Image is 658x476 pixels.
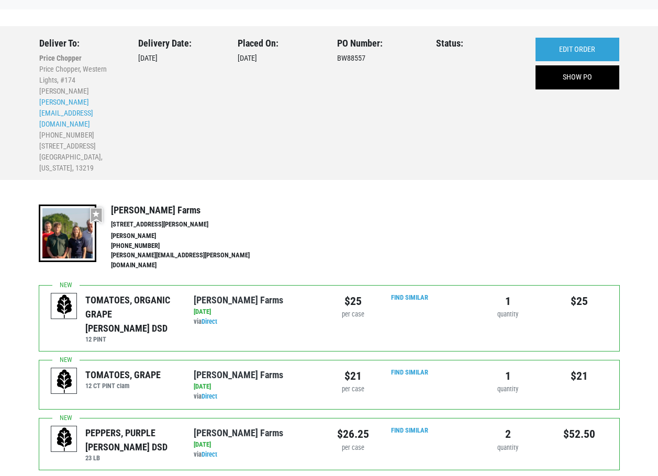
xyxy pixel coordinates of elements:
[194,294,283,305] a: [PERSON_NAME] Farms
[39,130,123,141] li: [PHONE_NUMBER]
[138,38,222,174] div: [DATE]
[536,38,619,62] a: EDIT ORDER
[51,293,77,320] img: placeholder-variety-43d6402dacf2d531de610a020419775a.svg
[85,454,178,462] h6: 23 LB
[337,384,369,394] div: per case
[194,440,321,450] div: [DATE]
[111,231,272,241] li: [PERSON_NAME]
[111,251,272,270] li: [PERSON_NAME][EMAIL_ADDRESS][PERSON_NAME][DOMAIN_NAME]
[85,382,161,390] h6: 12 CT PINT clam
[497,310,518,318] span: quantity
[39,86,123,97] li: [PERSON_NAME]
[480,368,536,384] div: 1
[552,293,608,310] div: $25
[391,293,428,301] a: Find Similar
[194,307,321,327] div: via
[194,427,283,438] a: [PERSON_NAME] Farms
[194,382,321,402] div: via
[111,220,272,230] li: [STREET_ADDRESS][PERSON_NAME]
[202,318,217,325] a: Direct
[552,368,608,384] div: $21
[337,293,369,310] div: $25
[51,368,77,394] img: placeholder-variety-43d6402dacf2d531de610a020419775a.svg
[436,38,520,49] h3: Status:
[138,38,222,49] h3: Delivery Date:
[337,38,421,49] h3: PO Number:
[480,426,536,443] div: 2
[337,368,369,384] div: $21
[238,38,321,174] div: [DATE]
[194,307,321,317] div: [DATE]
[39,64,123,86] li: Price Chopper, Western Lights, #174
[111,205,272,216] h4: [PERSON_NAME] Farms
[391,368,428,376] a: Find Similar
[202,392,217,400] a: Direct
[39,205,96,262] img: thumbnail-8a08f3346781c529aa742b86dead986c.jpg
[39,98,93,128] a: [PERSON_NAME][EMAIL_ADDRESS][DOMAIN_NAME]
[337,54,365,63] span: BW88557
[337,426,369,443] div: $26.25
[39,141,123,152] li: [STREET_ADDRESS]
[194,440,321,460] div: via
[85,335,178,343] h6: 12 PINT
[85,368,161,382] div: TOMATOES, GRAPE
[39,38,123,49] h3: Deliver To:
[480,293,536,310] div: 1
[39,152,123,174] li: [GEOGRAPHIC_DATA], [US_STATE], 13219
[111,241,272,251] li: [PHONE_NUMBER]
[497,385,518,393] span: quantity
[391,426,428,434] a: Find Similar
[194,369,283,380] a: [PERSON_NAME] Farms
[337,310,369,320] div: per case
[552,426,608,443] div: $52.50
[85,426,178,454] div: PEPPERS, PURPLE [PERSON_NAME] DSD
[85,293,178,335] div: TOMATOES, ORGANIC GRAPE [PERSON_NAME] DSD
[202,450,217,458] a: Direct
[51,426,77,452] img: placeholder-variety-43d6402dacf2d531de610a020419775a.svg
[194,382,321,392] div: [DATE]
[39,54,82,62] b: Price Chopper
[497,444,518,451] span: quantity
[238,38,321,49] h3: Placed On:
[536,65,619,89] a: SHOW PO
[337,443,369,453] div: per case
